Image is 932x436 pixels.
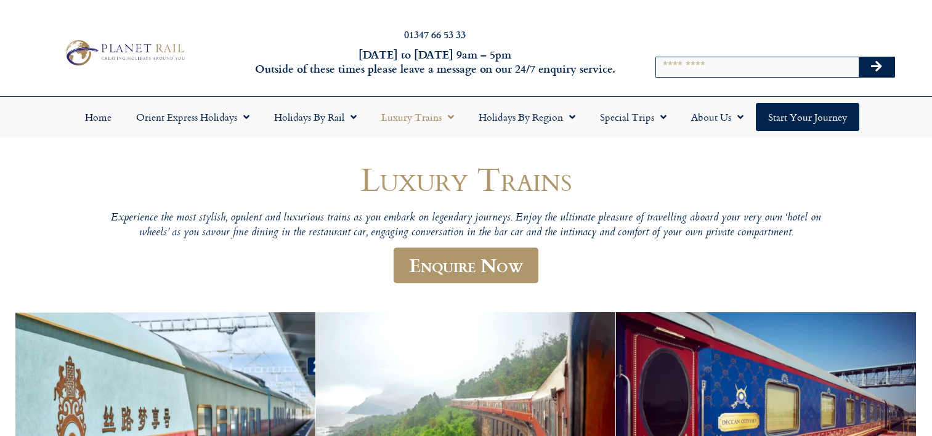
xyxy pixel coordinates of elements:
a: Home [73,103,124,131]
p: Experience the most stylish, opulent and luxurious trains as you embark on legendary journeys. En... [97,211,836,240]
h6: [DATE] to [DATE] 9am – 5pm Outside of these times please leave a message on our 24/7 enquiry serv... [251,47,618,76]
a: About Us [679,103,756,131]
a: Luxury Trains [369,103,466,131]
img: Planet Rail Train Holidays Logo [60,37,188,68]
a: Holidays by Rail [262,103,369,131]
a: 01347 66 53 33 [404,27,466,41]
nav: Menu [6,103,926,131]
h1: Luxury Trains [97,161,836,197]
a: Special Trips [588,103,679,131]
button: Search [859,57,894,77]
a: Start your Journey [756,103,859,131]
a: Enquire Now [394,248,538,284]
a: Holidays by Region [466,103,588,131]
a: Orient Express Holidays [124,103,262,131]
